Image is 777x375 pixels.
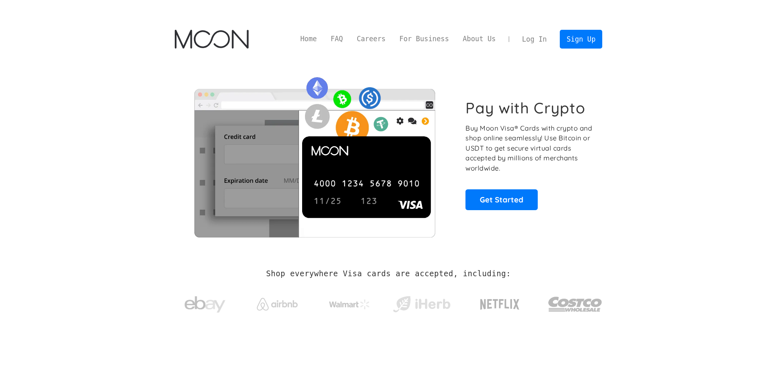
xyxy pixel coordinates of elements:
img: Moon Cards let you spend your crypto anywhere Visa is accepted. [175,71,454,237]
a: FAQ [324,34,350,44]
img: iHerb [391,294,452,315]
img: Moon Logo [175,30,249,49]
a: For Business [392,34,456,44]
img: Netflix [479,294,520,315]
a: Sign Up [560,30,602,48]
img: Costco [548,289,603,320]
a: Careers [350,34,392,44]
a: ebay [175,284,236,322]
h2: Shop everywhere Visa cards are accepted, including: [266,269,511,278]
a: Airbnb [247,290,307,315]
a: Log In [515,30,554,48]
img: Walmart [329,300,370,309]
h1: Pay with Crypto [465,99,586,117]
a: Costco [548,281,603,324]
a: iHerb [391,286,452,319]
p: Buy Moon Visa® Cards with crypto and shop online seamlessly! Use Bitcoin or USDT to get secure vi... [465,123,593,173]
a: Netflix [463,286,537,319]
img: Airbnb [257,298,298,311]
a: Walmart [319,291,380,313]
img: ebay [185,292,225,317]
a: Get Started [465,189,538,210]
a: About Us [456,34,503,44]
a: Home [294,34,324,44]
